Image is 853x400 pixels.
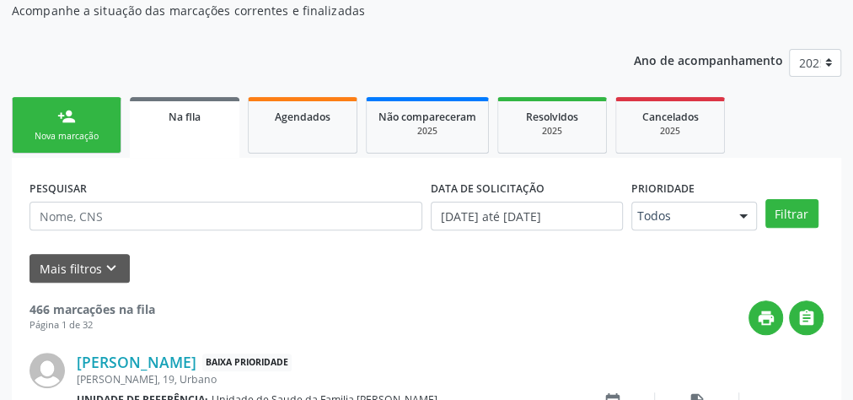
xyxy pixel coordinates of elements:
[757,309,775,327] i: print
[30,254,130,284] button: Mais filtroskeyboard_arrow_down
[748,300,783,335] button: print
[637,208,722,224] span: Todos
[202,354,292,371] span: Baixa Prioridade
[378,125,476,138] div: 2025
[30,318,155,332] div: Página 1 de 32
[510,125,594,138] div: 2025
[24,130,109,143] div: Nova marcação
[57,107,76,126] div: person_add
[628,125,712,138] div: 2025
[102,259,121,278] i: keyboard_arrow_down
[765,199,818,228] button: Filtrar
[431,202,623,230] input: Selecione um intervalo
[77,372,571,386] div: [PERSON_NAME], 19, Urbano
[526,110,578,124] span: Resolvidos
[169,110,201,124] span: Na fila
[275,110,330,124] span: Agendados
[30,301,155,317] strong: 466 marcações na fila
[77,353,196,371] a: [PERSON_NAME]
[378,110,476,124] span: Não compareceram
[30,202,422,230] input: Nome, CNS
[642,110,699,124] span: Cancelados
[634,49,783,70] p: Ano de acompanhamento
[431,176,545,202] label: DATA DE SOLICITAÇÃO
[797,309,816,327] i: 
[30,176,87,202] label: PESQUISAR
[631,176,695,202] label: Prioridade
[30,353,65,388] img: img
[789,300,823,335] button: 
[12,2,593,19] p: Acompanhe a situação das marcações correntes e finalizadas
